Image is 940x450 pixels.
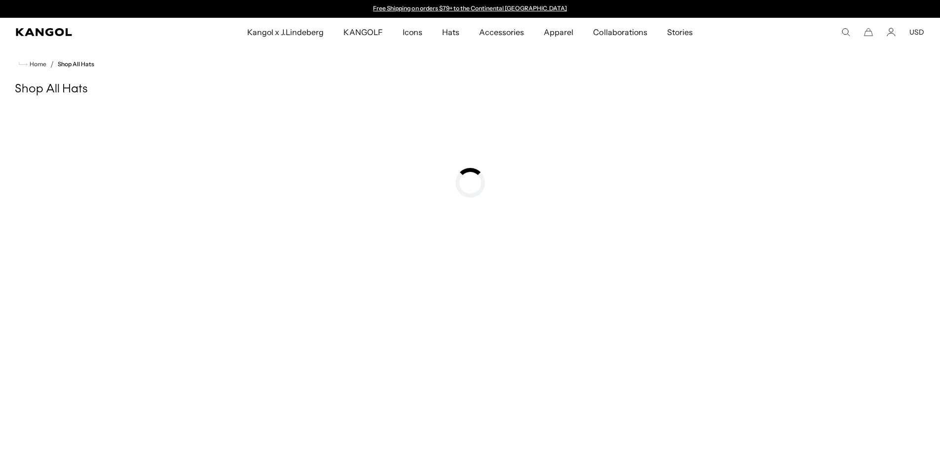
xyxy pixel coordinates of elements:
a: Account [887,28,896,37]
div: Announcement [369,5,572,13]
a: Kangol [16,28,163,36]
span: Hats [442,18,459,46]
slideshow-component: Announcement bar [369,5,572,13]
div: 1 of 2 [369,5,572,13]
li: / [46,58,54,70]
button: Cart [864,28,873,37]
a: Collaborations [583,18,657,46]
span: Stories [667,18,693,46]
a: Kangol x J.Lindeberg [237,18,334,46]
a: Shop All Hats [58,61,94,68]
a: KANGOLF [334,18,392,46]
a: Free Shipping on orders $79+ to the Continental [GEOGRAPHIC_DATA] [373,4,567,12]
a: Hats [432,18,469,46]
summary: Search here [841,28,850,37]
span: Icons [403,18,422,46]
a: Home [19,60,46,69]
span: Apparel [544,18,573,46]
span: Home [28,61,46,68]
a: Accessories [469,18,534,46]
span: Collaborations [593,18,647,46]
button: USD [909,28,924,37]
a: Apparel [534,18,583,46]
span: Accessories [479,18,524,46]
span: Kangol x J.Lindeberg [247,18,324,46]
a: Icons [393,18,432,46]
h1: Shop All Hats [15,82,925,97]
span: KANGOLF [343,18,382,46]
a: Stories [657,18,703,46]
